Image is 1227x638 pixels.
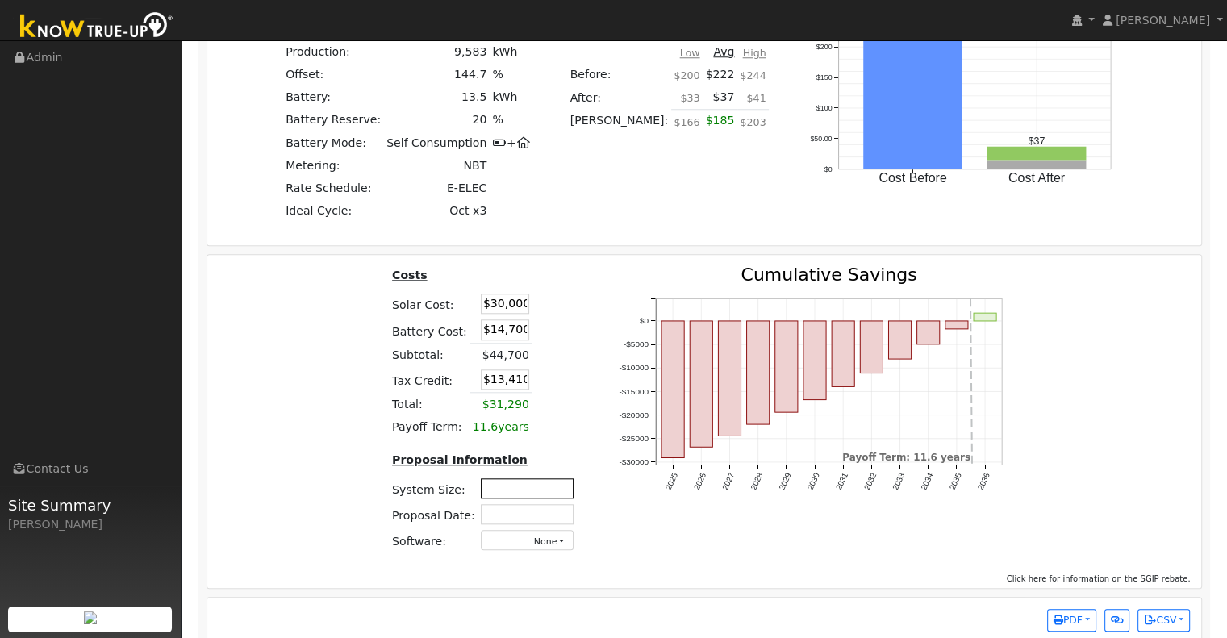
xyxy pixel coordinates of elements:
rect: onclick="" [747,321,770,424]
rect: onclick="" [662,321,685,458]
img: Know True-Up [12,9,182,45]
text: Cost Before [879,170,948,184]
td: Payoff Term: [390,415,470,438]
td: Ideal Cycle: [283,199,384,222]
td: NBT [384,154,490,177]
u: Costs [392,269,428,281]
td: % [490,64,533,86]
td: years [470,415,532,438]
u: Low [680,47,700,59]
td: Offset: [283,64,384,86]
td: 9,583 [384,40,490,63]
td: $31,290 [470,393,532,416]
button: Generate Report Link [1104,609,1129,632]
span: Oct x3 [449,204,486,217]
text: -$25000 [620,434,649,443]
text: Cost After [1008,170,1066,184]
td: Before: [567,64,671,86]
text: 2025 [664,471,680,491]
td: Rate Schedule: [283,177,384,199]
img: retrieve [84,611,97,624]
text: $200 [816,42,833,50]
text: 2031 [835,471,851,491]
span: PDF [1054,615,1083,626]
text: 2033 [891,471,908,491]
text: $37 [1029,135,1045,146]
td: Metering: [283,154,384,177]
text: $150 [816,73,833,81]
u: Avg [713,45,734,58]
td: Subtotal: [390,344,470,367]
text: -$30000 [620,457,649,466]
rect: onclick="" [889,321,912,359]
text: 2032 [863,471,879,491]
text: -$5000 [624,340,649,348]
text: $100 [816,103,833,111]
td: $41 [737,86,769,110]
rect: onclick="" [833,321,855,387]
td: Software: [390,527,478,553]
span: [PERSON_NAME] [1116,14,1210,27]
text: -$15000 [620,386,649,395]
div: [PERSON_NAME] [8,516,173,533]
td: $37 [703,86,737,110]
text: -$20000 [620,411,649,419]
td: % [490,109,533,131]
td: $200 [671,64,703,86]
rect: onclick="" [804,321,827,400]
text: 2034 [920,471,936,491]
td: kWh [490,40,533,63]
button: None [481,530,574,550]
text: Payoff Term: 11.6 years [843,452,971,463]
td: $185 [703,109,737,141]
td: Tax Credit: [390,366,470,393]
text: 2036 [977,471,993,491]
rect: onclick="" [946,321,969,329]
rect: onclick="" [975,313,997,321]
span: Site Summary [8,494,173,516]
td: Solar Cost: [390,291,470,317]
td: $244 [737,64,769,86]
td: 13.5 [384,86,490,109]
td: Battery Cost: [390,317,470,344]
td: Battery Reserve: [283,109,384,131]
td: After: [567,86,671,110]
rect: onclick="" [719,321,741,436]
td: $44,700 [470,344,532,367]
u: Proposal Information [392,453,528,466]
td: System Size: [390,476,478,502]
text: 2029 [778,471,794,491]
text: 2026 [692,471,708,491]
rect: onclick="" [918,321,941,344]
text: -$10000 [620,363,649,372]
rect: onclick="" [863,33,962,169]
span: Click here for information on the SGIP rebate. [1007,574,1191,583]
td: Total: [390,393,470,416]
td: kWh [490,86,533,109]
rect: onclick="" [775,321,798,412]
text: 2030 [806,471,822,491]
text: $0 [824,165,833,173]
text: $0 [640,316,649,325]
text: Cumulative Savings [741,265,917,285]
text: 2027 [721,471,737,491]
td: Proposal Date: [390,502,478,527]
u: High [743,47,766,59]
button: CSV [1137,609,1190,632]
td: Self Consumption [384,131,490,154]
button: PDF [1047,609,1096,632]
td: Battery: [283,86,384,109]
text: 2028 [749,471,766,491]
rect: onclick="" [691,321,713,448]
td: 144.7 [384,64,490,86]
rect: onclick="" [861,321,883,373]
td: 20 [384,109,490,131]
td: $203 [737,109,769,141]
text: $50.00 [811,134,833,142]
text: 2035 [949,471,965,491]
td: Production: [283,40,384,63]
rect: onclick="" [987,146,1087,160]
span: 11.6 [473,420,498,433]
td: E-ELEC [384,177,490,199]
td: + [490,131,533,154]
